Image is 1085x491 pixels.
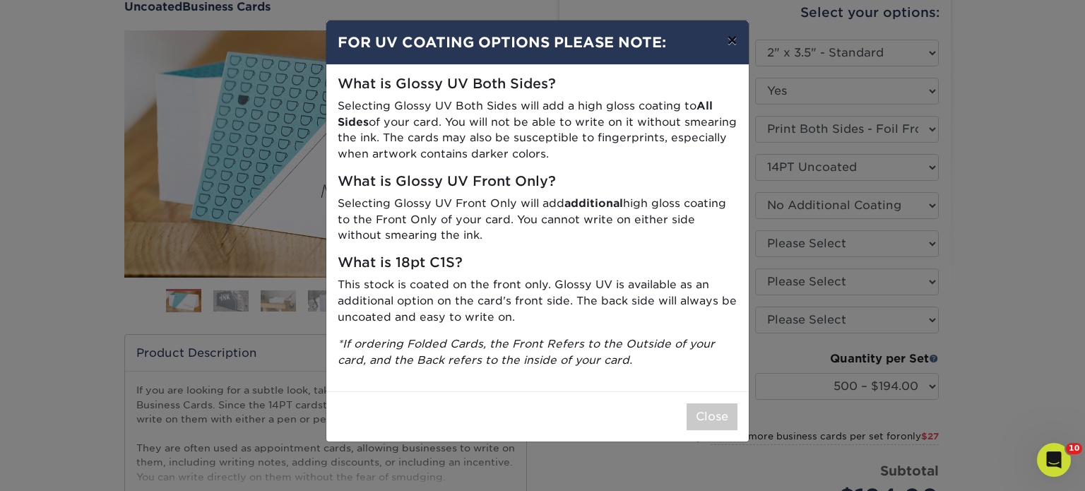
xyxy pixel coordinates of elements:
button: × [716,20,748,60]
strong: All Sides [338,99,713,129]
h5: What is Glossy UV Both Sides? [338,76,737,93]
button: Close [687,403,737,430]
p: Selecting Glossy UV Both Sides will add a high gloss coating to of your card. You will not be abl... [338,98,737,162]
i: *If ordering Folded Cards, the Front Refers to the Outside of your card, and the Back refers to t... [338,337,715,367]
span: 10 [1066,443,1082,454]
p: This stock is coated on the front only. Glossy UV is available as an additional option on the car... [338,277,737,325]
p: Selecting Glossy UV Front Only will add high gloss coating to the Front Only of your card. You ca... [338,196,737,244]
h5: What is 18pt C1S? [338,255,737,271]
iframe: Intercom live chat [1037,443,1071,477]
h5: What is Glossy UV Front Only? [338,174,737,190]
h4: FOR UV COATING OPTIONS PLEASE NOTE: [338,32,737,53]
strong: additional [564,196,623,210]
